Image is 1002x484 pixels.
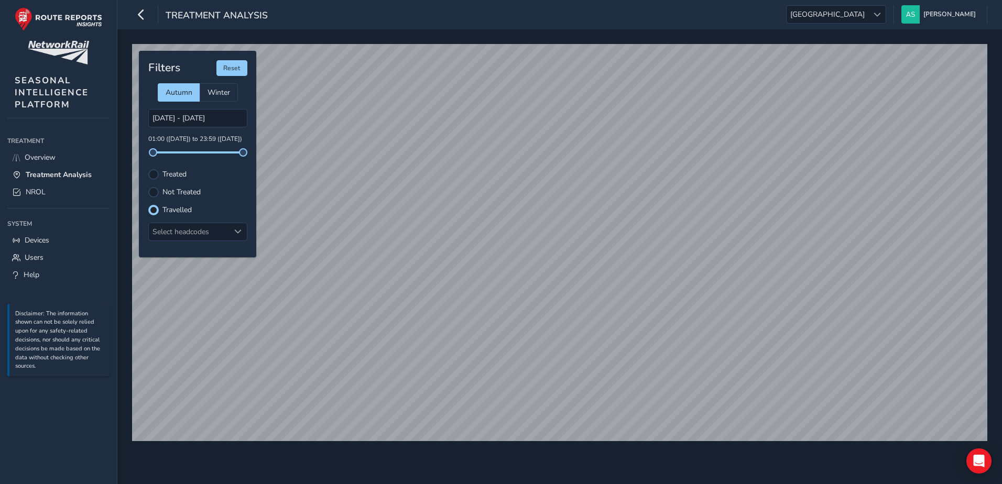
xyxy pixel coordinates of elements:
[7,166,110,183] a: Treatment Analysis
[162,171,187,178] label: Treated
[7,249,110,266] a: Users
[7,216,110,232] div: System
[25,252,43,262] span: Users
[148,61,180,74] h4: Filters
[162,189,201,196] label: Not Treated
[25,235,49,245] span: Devices
[148,135,247,144] p: 01:00 ([DATE]) to 23:59 ([DATE])
[787,6,868,23] span: [GEOGRAPHIC_DATA]
[901,5,920,24] img: diamond-layout
[208,87,230,97] span: Winter
[166,9,268,24] span: Treatment Analysis
[901,5,979,24] button: [PERSON_NAME]
[166,87,192,97] span: Autumn
[7,232,110,249] a: Devices
[7,266,110,283] a: Help
[162,206,192,214] label: Travelled
[26,187,46,197] span: NROL
[28,41,89,64] img: customer logo
[132,44,987,441] canvas: Map
[25,152,56,162] span: Overview
[7,183,110,201] a: NROL
[26,170,92,180] span: Treatment Analysis
[923,5,976,24] span: [PERSON_NAME]
[966,448,992,474] div: Open Intercom Messenger
[200,83,238,102] div: Winter
[7,149,110,166] a: Overview
[158,83,200,102] div: Autumn
[7,133,110,149] div: Treatment
[24,270,39,280] span: Help
[149,223,230,240] div: Select headcodes
[15,74,89,111] span: SEASONAL INTELLIGENCE PLATFORM
[216,60,247,76] button: Reset
[15,310,104,371] p: Disclaimer: The information shown can not be solely relied upon for any safety-related decisions,...
[15,7,102,31] img: rr logo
